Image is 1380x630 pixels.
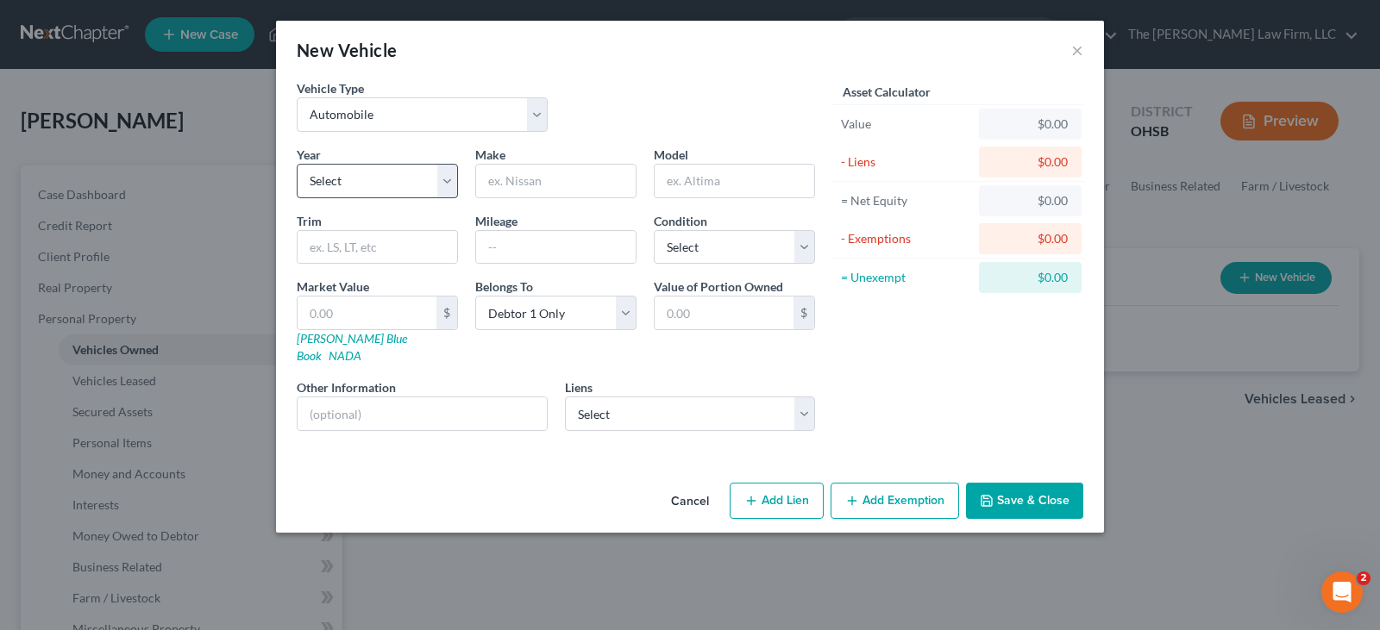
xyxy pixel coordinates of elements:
label: Vehicle Type [297,79,364,97]
span: Make [475,147,505,162]
div: New Vehicle [297,38,397,62]
a: NADA [329,348,361,363]
div: $0.00 [993,192,1068,209]
div: Value [841,115,971,133]
div: = Unexempt [841,269,971,286]
div: $0.00 [993,230,1068,247]
div: = Net Equity [841,192,971,209]
input: ex. Altima [655,165,814,197]
label: Value of Portion Owned [654,278,783,296]
div: - Exemptions [841,230,971,247]
span: Belongs To [475,279,533,294]
div: - Liens [841,153,971,171]
label: Other Information [297,378,396,396]
div: $0.00 [993,153,1068,171]
input: ex. Nissan [476,165,636,197]
label: Year [297,146,321,164]
label: Mileage [475,212,517,230]
label: Model [654,146,688,164]
button: Cancel [657,484,723,519]
label: Market Value [297,278,369,296]
input: ex. LS, LT, etc [298,231,457,264]
label: Condition [654,212,707,230]
iframe: Intercom live chat [1321,571,1363,613]
a: [PERSON_NAME] Blue Book [297,331,407,363]
div: $ [793,296,814,329]
button: × [1071,40,1083,60]
button: Add Lien [730,483,824,519]
input: 0.00 [655,296,793,329]
input: (optional) [298,397,547,430]
div: $ [436,296,457,329]
input: 0.00 [298,296,436,329]
label: Liens [565,378,593,396]
button: Save & Close [966,483,1083,519]
input: -- [476,231,636,264]
label: Asset Calculator [843,83,931,101]
button: Add Exemption [831,483,959,519]
div: $0.00 [993,115,1068,133]
span: 2 [1357,571,1371,585]
div: $0.00 [993,269,1068,286]
label: Trim [297,212,322,230]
